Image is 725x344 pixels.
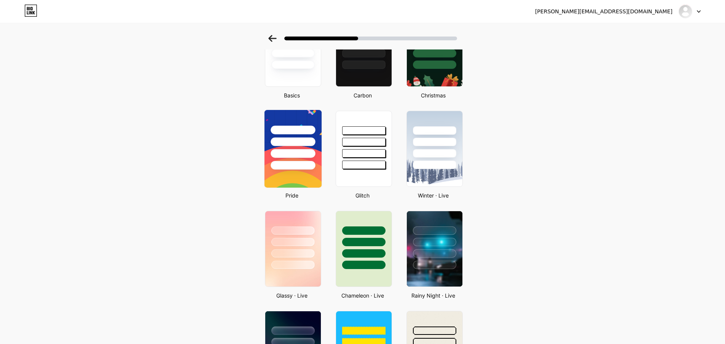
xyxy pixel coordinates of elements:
[333,91,392,99] div: Carbon
[404,91,463,99] div: Christmas
[263,291,321,299] div: Glassy · Live
[404,291,463,299] div: Rainy Night · Live
[535,8,672,16] div: [PERSON_NAME][EMAIL_ADDRESS][DOMAIN_NAME]
[404,191,463,199] div: Winter · Live
[333,291,392,299] div: Chameleon · Live
[263,191,321,199] div: Pride
[678,4,693,19] img: rosalinaherzsprung
[263,91,321,99] div: Basics
[333,191,392,199] div: Glitch
[264,110,321,188] img: pride-mobile.png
